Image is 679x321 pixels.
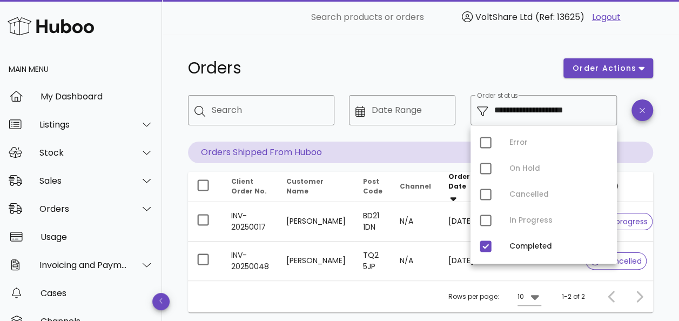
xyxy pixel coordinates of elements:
[8,15,94,38] img: Huboo Logo
[39,119,127,130] div: Listings
[400,182,431,191] span: Channel
[231,177,267,196] span: Client Order No.
[475,11,533,23] span: VoltShare Ltd
[477,92,517,100] label: Order status
[448,172,470,191] span: Order Date
[391,202,440,242] td: N/A
[572,63,637,74] span: order actions
[278,202,354,242] td: [PERSON_NAME]
[41,232,153,242] div: Usage
[223,172,278,202] th: Client Order No.
[286,177,324,196] span: Customer Name
[577,172,661,202] th: Status
[278,242,354,280] td: [PERSON_NAME]
[223,242,278,280] td: INV-20250048
[39,204,127,214] div: Orders
[39,176,127,186] div: Sales
[590,218,648,225] span: in progress
[391,242,440,280] td: N/A
[592,11,621,24] a: Logout
[39,260,127,270] div: Invoicing and Payments
[448,281,541,312] div: Rows per page:
[223,202,278,242] td: INV-20250017
[563,58,653,78] button: order actions
[391,172,440,202] th: Channel
[562,292,585,302] div: 1-2 of 2
[354,172,391,202] th: Post Code
[590,257,642,265] span: cancelled
[354,242,391,280] td: TQ2 5JP
[535,11,584,23] span: (Ref: 13625)
[354,202,391,242] td: BD21 1DN
[41,288,153,298] div: Cases
[188,142,653,163] p: Orders Shipped From Huboo
[440,202,482,242] td: [DATE]
[39,148,127,158] div: Stock
[440,172,482,202] th: Order Date: Sorted descending. Activate to remove sorting.
[440,242,482,280] td: [DATE]
[509,242,608,251] div: Completed
[363,177,382,196] span: Post Code
[41,91,153,102] div: My Dashboard
[517,292,524,302] div: 10
[517,288,541,305] div: 10Rows per page:
[188,58,550,78] h1: Orders
[278,172,354,202] th: Customer Name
